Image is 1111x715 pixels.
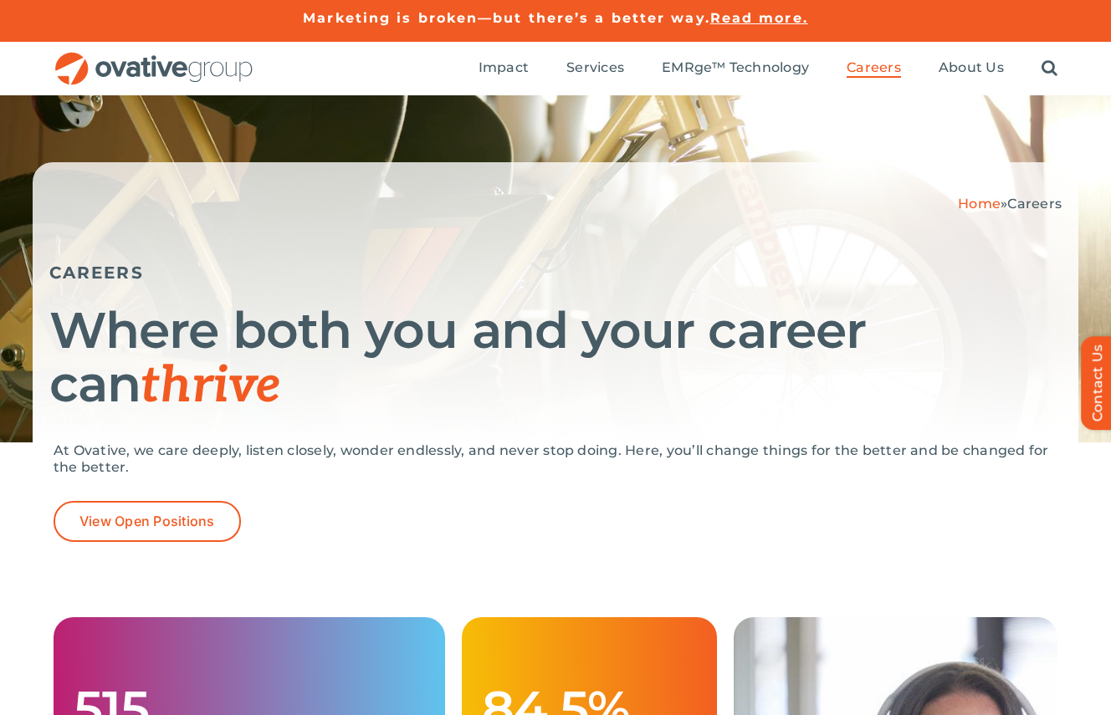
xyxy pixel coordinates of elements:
h1: Where both you and your career can [49,304,1062,413]
a: Search [1042,59,1057,78]
a: Impact [479,59,529,78]
span: EMRge™ Technology [662,59,809,76]
span: View Open Positions [79,513,215,529]
span: About Us [939,59,1004,76]
span: Careers [847,59,901,76]
p: At Ovative, we care deeply, listen closely, wonder endlessly, and never stop doing. Here, you’ll ... [54,442,1057,476]
a: View Open Positions [54,501,241,542]
nav: Menu [479,42,1057,95]
span: thrive [141,356,280,416]
a: Services [566,59,624,78]
a: EMRge™ Technology [662,59,809,78]
a: About Us [939,59,1004,78]
span: Services [566,59,624,76]
span: Careers [1007,196,1062,212]
span: Impact [479,59,529,76]
a: Home [958,196,1001,212]
span: » [958,196,1062,212]
a: Read more. [710,10,808,26]
a: Careers [847,59,901,78]
a: OG_Full_horizontal_RGB [54,50,254,66]
h5: CAREERS [49,263,1062,283]
a: Marketing is broken—but there’s a better way. [303,10,710,26]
